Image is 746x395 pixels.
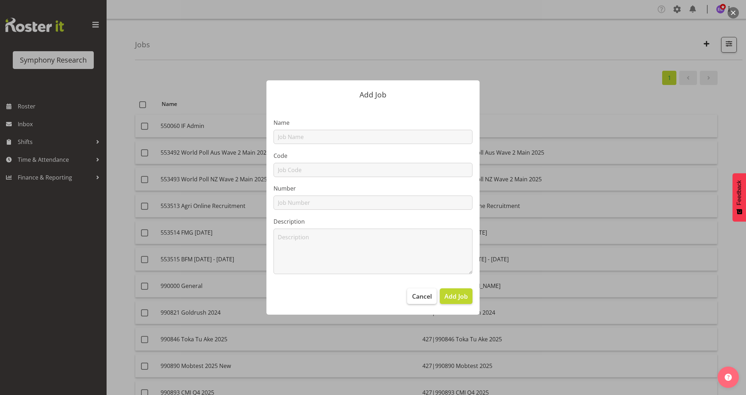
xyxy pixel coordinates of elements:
button: Feedback - Show survey [733,173,746,221]
label: Code [274,151,472,160]
span: Feedback [736,180,742,205]
input: Job Code [274,163,472,177]
input: Job Number [274,196,472,210]
img: help-xxl-2.png [725,374,732,381]
label: Name [274,118,472,127]
span: Add Job [444,292,468,301]
button: Add Job [440,288,472,304]
button: Cancel [407,288,436,304]
label: Number [274,184,472,193]
p: Add Job [274,91,472,98]
input: Job Name [274,130,472,144]
label: Description [274,217,472,226]
span: Cancel [412,292,432,301]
